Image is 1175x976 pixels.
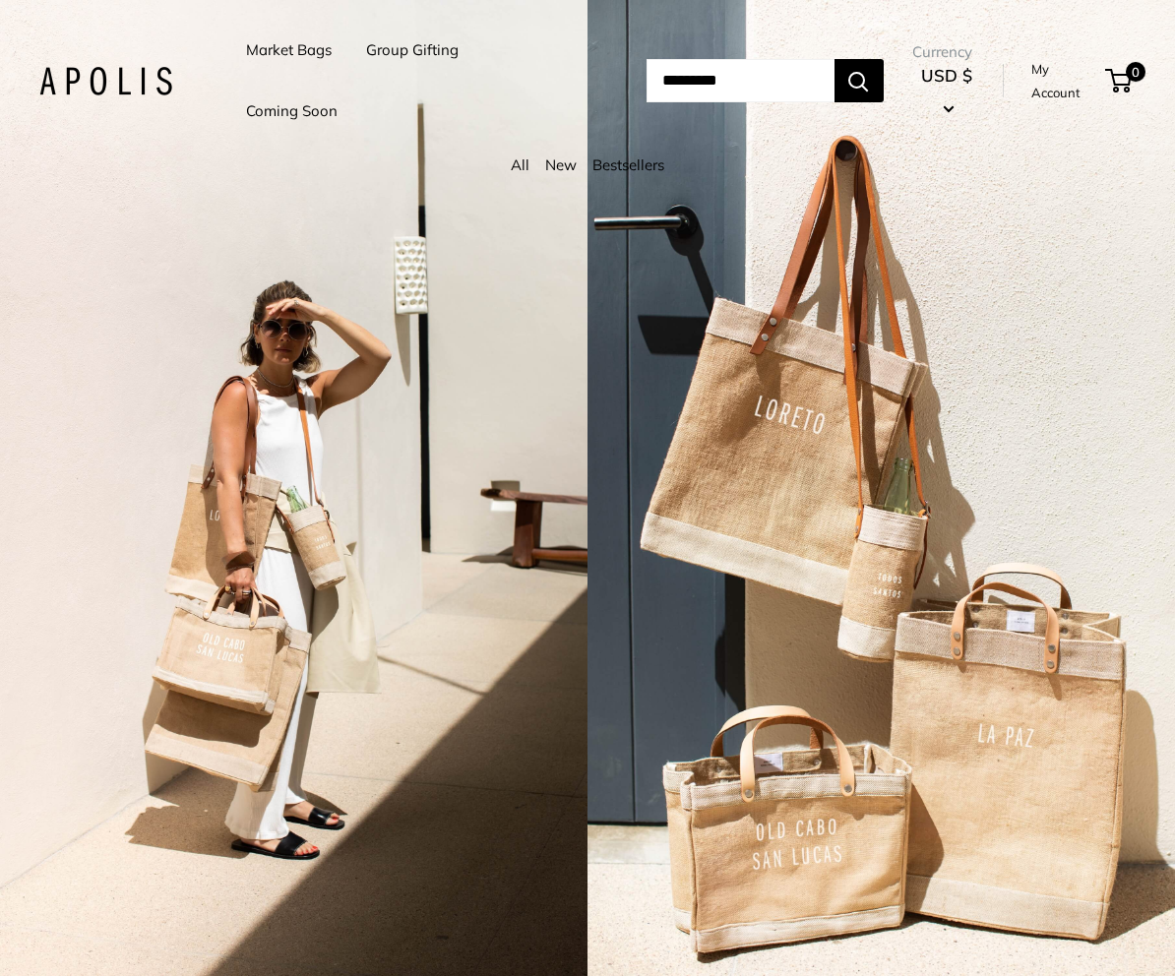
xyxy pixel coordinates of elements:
[246,36,332,64] a: Market Bags
[1107,69,1132,92] a: 0
[511,155,529,174] a: All
[246,97,338,125] a: Coming Soon
[921,65,972,86] span: USD $
[366,36,459,64] a: Group Gifting
[1126,62,1145,82] span: 0
[1031,57,1098,105] a: My Account
[592,155,664,174] a: Bestsellers
[912,38,981,66] span: Currency
[647,59,835,102] input: Search...
[39,67,172,95] img: Apolis
[912,60,981,123] button: USD $
[545,155,577,174] a: New
[835,59,884,102] button: Search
